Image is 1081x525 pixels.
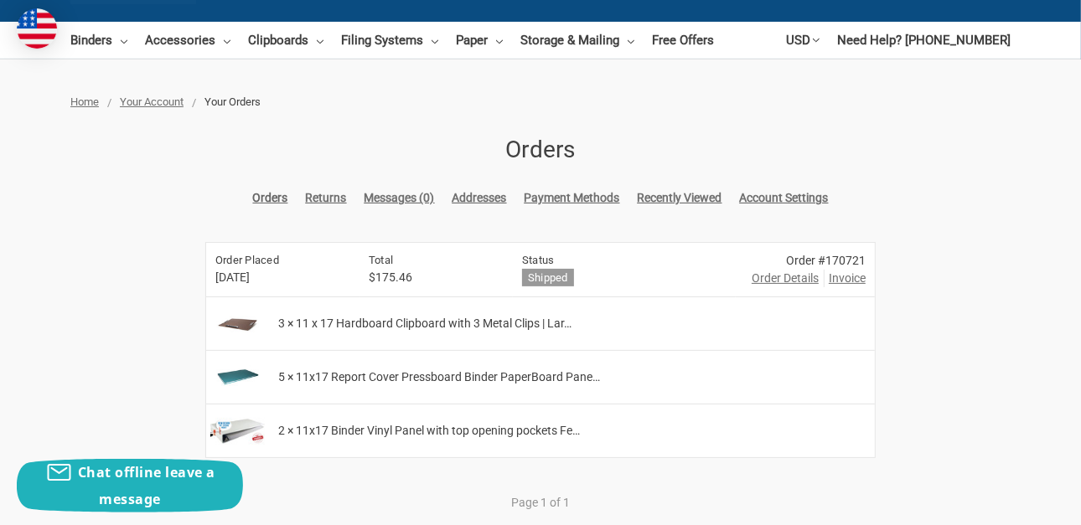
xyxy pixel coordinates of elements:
h6: Shipped [522,269,574,286]
img: 11x17 Report Cover Pressboard Binder PaperBoard Panels includes Fold-over Metal Fastener | Bruin ... [210,357,265,399]
a: Paper [456,22,503,59]
a: Order Details [752,270,819,287]
a: Account Settings [740,189,829,207]
a: Home [70,95,99,108]
a: Recently Viewed [638,189,722,207]
a: Filing Systems [341,22,438,59]
a: Need Help? [PHONE_NUMBER] [837,22,1011,59]
a: USD [786,22,820,59]
span: $175.46 [369,269,495,286]
a: Storage & Mailing [520,22,634,59]
h6: Order Placed [215,252,342,269]
h6: Status [522,252,718,269]
span: Invoice [829,270,866,287]
h6: Total [369,252,495,269]
a: Your Account [120,95,184,108]
span: [DATE] [215,269,342,286]
span: 3 × 11 x 17 Hardboard Clipboard with 3 Metal Clips | Lar… [278,315,572,332]
img: duty and tax information for United States [17,8,57,49]
div: Order #170721 [745,252,866,270]
span: 5 × 11x17 Report Cover Pressboard Binder PaperBoard Pane… [278,368,600,386]
a: Orders [253,189,288,207]
span: 2 × 11x17 Binder Vinyl Panel with top opening pockets Fe… [278,422,580,440]
button: Chat offline leave a message [17,459,243,512]
a: Returns [306,189,347,207]
a: Addresses [453,189,507,207]
a: Accessories [145,22,230,59]
li: Page 1 of 1 [510,493,571,512]
span: Your Orders [204,95,261,108]
img: 17x11 Clipboard Hardboard Panel Featuring 3 Clips Brown [210,303,265,345]
span: Chat offline leave a message [78,463,215,508]
a: Clipboards [248,22,323,59]
img: 11x17 Binder Vinyl Panel with top opening pockets Featuring a 2" Angle-D Ring White [210,410,265,452]
a: Payment Methods [525,189,620,207]
a: Binders [70,22,127,59]
h1: Orders [205,132,876,167]
a: Free Offers [652,22,714,59]
a: Messages (0) [365,189,435,207]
